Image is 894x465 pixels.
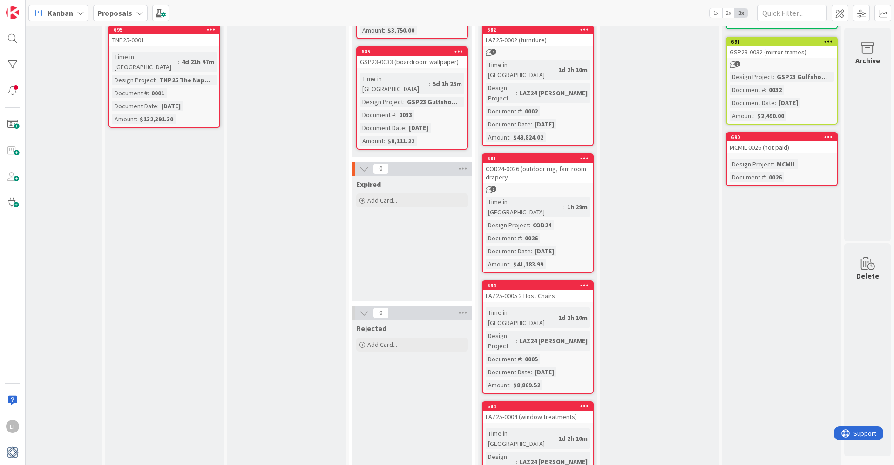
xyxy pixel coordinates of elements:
[483,290,593,302] div: LAZ25-0005 2 Host Chairs
[20,1,42,13] span: Support
[487,282,593,289] div: 694
[483,402,593,423] div: 684LAZ25-0004 (window treatments)
[357,56,467,68] div: GSP23-0033 (boardroom wallpaper)
[516,336,517,346] span: :
[555,312,556,323] span: :
[97,8,132,18] b: Proposals
[357,47,467,56] div: 685
[112,114,136,124] div: Amount
[731,134,837,140] div: 690
[483,26,593,46] div: 682LAZ25-0002 (furniture)
[556,65,590,75] div: 1d 2h 10m
[360,123,405,133] div: Document Date
[486,354,521,364] div: Document #
[483,411,593,423] div: LAZ25-0004 (window treatments)
[521,106,522,116] span: :
[490,49,496,55] span: 1
[486,83,516,103] div: Design Project
[6,6,19,19] img: Visit kanbanzone.com
[430,79,464,89] div: 5d 1h 25m
[855,55,880,66] div: Archive
[156,75,157,85] span: :
[531,119,532,129] span: :
[727,133,837,141] div: 690
[734,61,740,67] span: 1
[486,132,509,142] div: Amount
[766,172,784,182] div: 0026
[148,88,149,98] span: :
[159,101,183,111] div: [DATE]
[486,220,529,230] div: Design Project
[360,97,403,107] div: Design Project
[730,111,753,121] div: Amount
[774,72,829,82] div: GSP23 Gulfsho...
[109,26,219,46] div: 695TNP25-0001
[178,57,179,67] span: :
[735,8,747,18] span: 3x
[367,340,397,349] span: Add Card...
[731,39,837,45] div: 691
[517,336,590,346] div: LAZ24 [PERSON_NAME]
[531,367,532,377] span: :
[710,8,722,18] span: 1x
[511,132,546,142] div: $48,824.02
[486,233,521,243] div: Document #
[486,106,521,116] div: Document #
[555,65,556,75] span: :
[509,132,511,142] span: :
[384,25,385,35] span: :
[47,7,73,19] span: Kanban
[765,85,766,95] span: :
[753,111,755,121] span: :
[773,159,774,169] span: :
[765,172,766,182] span: :
[530,220,554,230] div: COD24
[486,367,531,377] div: Document Date
[483,154,593,183] div: 681COD24-0026 (outdoor rug, fam room drapery
[6,446,19,459] img: avatar
[532,367,556,377] div: [DATE]
[157,75,213,85] div: TNP25 The Nap...
[486,428,555,449] div: Time in [GEOGRAPHIC_DATA]
[490,186,496,192] span: 1
[856,270,879,281] div: Delete
[521,354,522,364] span: :
[360,25,384,35] div: Amount
[397,110,414,120] div: 0033
[356,179,381,189] span: Expired
[727,38,837,58] div: 691GSP23-0032 (mirror frames)
[486,331,516,351] div: Design Project
[755,111,786,121] div: $2,490.00
[730,172,765,182] div: Document #
[722,8,735,18] span: 2x
[373,163,389,174] span: 0
[727,133,837,153] div: 690MCMIL-0026 (not paid)
[405,123,406,133] span: :
[487,403,593,410] div: 684
[532,246,556,256] div: [DATE]
[357,47,467,68] div: 685GSP23-0033 (boardroom wallpaper)
[775,98,776,108] span: :
[360,110,395,120] div: Document #
[556,433,590,444] div: 1d 2h 10m
[483,281,593,290] div: 694
[509,380,511,390] span: :
[487,155,593,162] div: 681
[406,123,431,133] div: [DATE]
[522,233,540,243] div: 0026
[486,246,531,256] div: Document Date
[109,34,219,46] div: TNP25-0001
[522,354,540,364] div: 0005
[521,233,522,243] span: :
[384,136,385,146] span: :
[483,163,593,183] div: COD24-0026 (outdoor rug, fam room drapery
[403,97,405,107] span: :
[360,136,384,146] div: Amount
[367,196,397,205] span: Add Card...
[555,433,556,444] span: :
[137,114,176,124] div: $132,391.30
[356,324,386,333] span: Rejected
[517,88,590,98] div: LAZ24 [PERSON_NAME]
[486,60,555,80] div: Time in [GEOGRAPHIC_DATA]
[487,27,593,33] div: 682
